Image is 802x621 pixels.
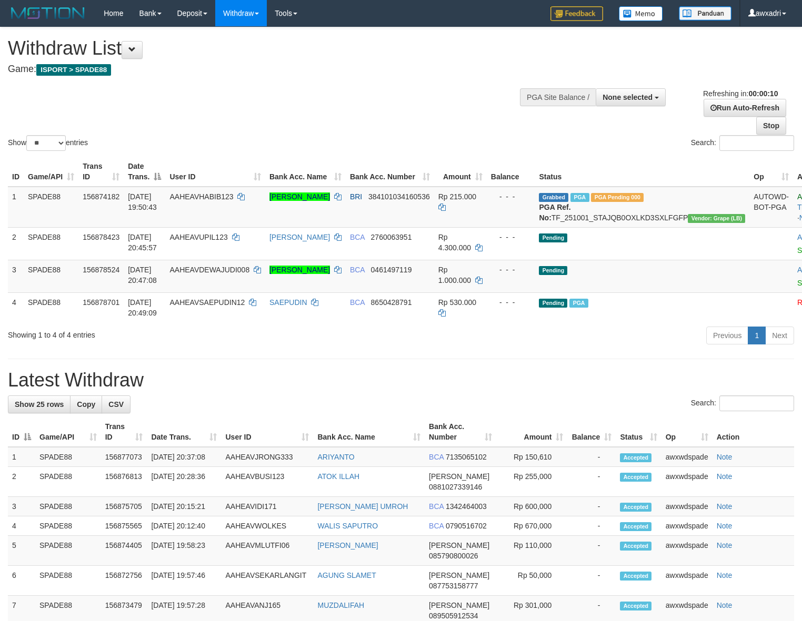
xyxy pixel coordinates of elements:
[269,266,330,274] a: [PERSON_NAME]
[317,541,378,549] a: [PERSON_NAME]
[368,192,430,201] span: Copy 384101034160536 to clipboard
[569,299,588,308] span: Marked by awxwdspade
[35,417,101,447] th: Game/API: activate to sort column ascending
[487,157,535,187] th: Balance
[169,298,245,307] span: AAHEAVSAEPUDIN12
[8,38,524,59] h1: Withdraw List
[496,536,567,566] td: Rp 110,000
[749,157,793,187] th: Op: activate to sort column ascending
[147,566,221,596] td: [DATE] 19:57:46
[719,135,794,151] input: Search:
[147,417,221,447] th: Date Trans.: activate to sort column ascending
[620,572,651,581] span: Accepted
[108,400,124,409] span: CSV
[317,571,376,579] a: AGUNG SLAMET
[570,193,589,202] span: Marked by awxwdspade
[101,516,147,536] td: 156875565
[567,417,616,447] th: Balance: activate to sort column ascending
[317,522,378,530] a: WALIS SAPUTRO
[717,571,733,579] a: Note
[661,536,713,566] td: awxwdspade
[567,447,616,467] td: -
[128,266,157,284] span: [DATE] 20:47:08
[620,503,651,512] span: Accepted
[749,187,793,228] td: AUTOWD-BOT-PGA
[620,602,651,610] span: Accepted
[539,203,570,222] b: PGA Ref. No:
[539,233,567,242] span: Pending
[147,536,221,566] td: [DATE] 19:58:23
[102,395,131,413] a: CSV
[496,417,567,447] th: Amount: activate to sort column ascending
[717,601,733,609] a: Note
[496,516,567,536] td: Rp 670,000
[434,157,487,187] th: Amount: activate to sort column ascending
[24,260,78,292] td: SPADE88
[221,536,313,566] td: AAHEAVMLUTFI06
[317,472,359,481] a: ATOK ILLAH
[317,502,408,511] a: [PERSON_NAME] UMROH
[591,193,644,202] span: PGA Pending
[446,453,487,461] span: Copy 7135065102 to clipboard
[535,157,749,187] th: Status
[756,117,786,135] a: Stop
[147,447,221,467] td: [DATE] 20:37:08
[265,157,346,187] th: Bank Acc. Name: activate to sort column ascending
[350,298,365,307] span: BCA
[567,566,616,596] td: -
[535,187,749,228] td: TF_251001_STAJQB0OXLKD3SXLFGFP
[169,233,227,241] span: AAHEAVUPIL123
[35,536,101,566] td: SPADE88
[661,516,713,536] td: awxwdspade
[703,89,778,98] span: Refreshing in:
[539,266,567,275] span: Pending
[350,233,365,241] span: BCA
[350,192,362,201] span: BRI
[36,64,111,76] span: ISPORT > SPADE88
[371,266,412,274] span: Copy 0461497119 to clipboard
[24,157,78,187] th: Game/API: activate to sort column ascending
[8,516,35,536] td: 4
[8,497,35,516] td: 3
[567,516,616,536] td: -
[520,88,596,106] div: PGA Site Balance /
[679,6,731,21] img: panduan.png
[688,214,745,223] span: Vendor URL: https://dashboard.q2checkout.com/secure
[83,266,119,274] span: 156878524
[346,157,434,187] th: Bank Acc. Number: activate to sort column ascending
[147,497,221,516] td: [DATE] 20:15:21
[24,227,78,260] td: SPADE88
[169,266,249,274] span: AAHEAVDEWAJUDI008
[101,417,147,447] th: Trans ID: activate to sort column ascending
[429,612,478,620] span: Copy 089505912534 to clipboard
[77,400,95,409] span: Copy
[429,483,482,491] span: Copy 0881027339146 to clipboard
[35,497,101,516] td: SPADE88
[429,472,489,481] span: [PERSON_NAME]
[371,298,412,307] span: Copy 8650428791 to clipboard
[101,467,147,497] td: 156876813
[446,502,487,511] span: Copy 1342464003 to clipboard
[8,325,326,340] div: Showing 1 to 4 of 4 entries
[124,157,165,187] th: Date Trans.: activate to sort column descending
[567,536,616,566] td: -
[429,552,478,560] span: Copy 085790800026 to clipboard
[491,191,531,202] div: - - -
[24,187,78,228] td: SPADE88
[446,522,487,530] span: Copy 0790516702 to clipboard
[429,571,489,579] span: [PERSON_NAME]
[717,453,733,461] a: Note
[765,327,794,344] a: Next
[438,192,476,201] span: Rp 215.000
[8,467,35,497] td: 2
[496,497,567,516] td: Rp 600,000
[128,192,157,211] span: [DATE] 19:50:43
[550,6,603,21] img: Feedback.jpg
[8,64,524,75] h4: Game:
[317,453,354,461] a: ARIYANTO
[35,566,101,596] td: SPADE88
[8,227,24,260] td: 2
[35,447,101,467] td: SPADE88
[567,467,616,497] td: -
[221,497,313,516] td: AAHEAVIDI171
